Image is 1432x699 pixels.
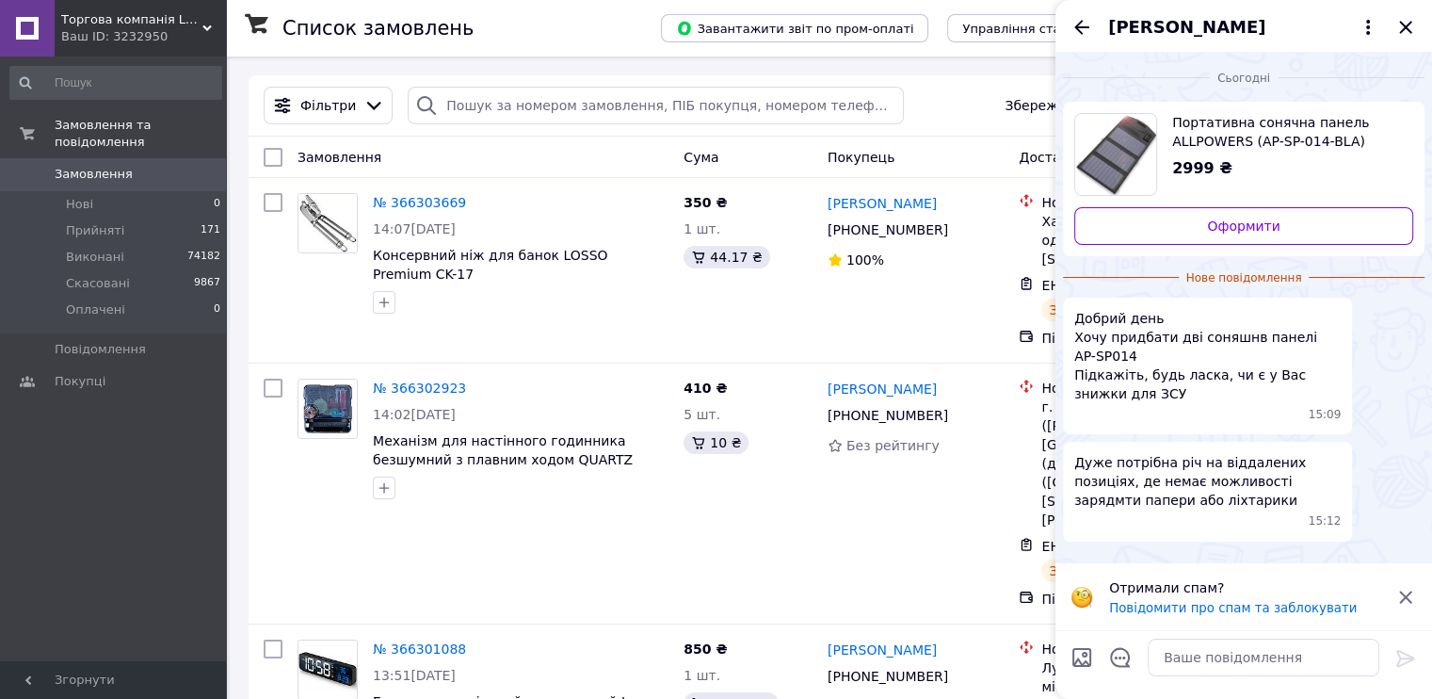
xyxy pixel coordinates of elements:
span: 0 [214,301,220,318]
span: 5 шт. [684,407,720,422]
span: 100% [846,252,884,268]
span: 1 шт. [684,221,720,236]
div: Післяплата [1041,590,1233,609]
span: Дуже потрібна річ на віддалених позиціях, де немає можливості зарядмти папери або ліхтарики [1074,453,1341,510]
div: Харьков, №123 (до 30 кг на одне місце): бульв. [STREET_ADDRESS] [1041,212,1233,268]
span: Нові [66,196,93,213]
span: Скасовані [66,275,130,292]
span: Замовлення та повідомлення [55,117,226,151]
span: 13:51[DATE] [373,668,456,683]
a: Фото товару [298,379,358,439]
img: Фото товару [298,380,357,438]
a: Фото товару [298,193,358,253]
img: 4373995243_w640_h640_portativnaya-solnechnaya-panel.jpg [1075,114,1156,195]
span: 2999 ₴ [1172,159,1232,177]
div: г. [PERSON_NAME] ([PERSON_NAME][GEOGRAPHIC_DATA].), №38 (до 30 кг): ([GEOGRAPHIC_DATA]) ул. [STRE... [1041,398,1233,529]
div: 10 ₴ [684,431,748,454]
span: Завантажити звіт по пром-оплаті [676,20,913,37]
span: 850 ₴ [684,642,727,657]
a: [PERSON_NAME] [828,194,937,213]
a: № 366303669 [373,195,466,210]
div: Нова Пошта [1041,640,1233,658]
span: Виконані [66,249,124,266]
span: 15:12 12.10.2025 [1309,513,1342,529]
input: Пошук за номером замовлення, ПІБ покупця, номером телефону, Email, номером накладної [408,87,904,124]
span: 0 [214,196,220,213]
div: Нова Пошта [1041,379,1233,398]
span: Фільтри [300,96,356,115]
div: Заплановано [1041,299,1148,321]
div: Заплановано [1041,560,1148,582]
p: Отримали спам? [1109,578,1383,597]
div: 44.17 ₴ [684,246,769,268]
a: Механізм для настінного годинника безшумний з плавним ходом QUARTZ [373,433,633,467]
div: [PHONE_NUMBER] [824,402,952,429]
span: Замовлення [55,166,133,183]
button: [PERSON_NAME] [1108,15,1379,40]
span: 9867 [194,275,220,292]
span: Добрий день Хочу придбати дві соняшнв панелі AP-SP014 Підкажіть, будь ласка, чи є у Вас знижки дл... [1074,309,1341,403]
span: ЕН: 20 4512 6908 6097 [1041,539,1199,554]
span: Без рейтингу [846,438,940,453]
div: [PHONE_NUMBER] [824,663,952,690]
span: Портативна сонячна панель ALLPOWERS (AP-SP-014-BLA) 5V15W для заряджання телефону з акумулятором ... [1172,113,1398,151]
button: Відкрити шаблони відповідей [1108,645,1133,670]
input: Пошук [9,66,222,100]
a: № 366302923 [373,381,466,396]
a: Консервний ніж для банок LOSSO Premium CK-17 [373,248,607,282]
div: [PHONE_NUMBER] [824,217,952,243]
img: :face_with_monocle: [1070,586,1093,609]
button: Завантажити звіт по пром-оплаті [661,14,928,42]
a: [PERSON_NAME] [828,380,937,398]
div: Ваш ID: 3232950 [61,28,226,45]
span: ЕН: 20 4512 6908 7094 [1041,278,1199,293]
img: Фото товару [298,194,357,252]
a: [PERSON_NAME] [828,641,937,659]
span: Сьогодні [1210,71,1278,87]
a: Переглянути товар [1074,113,1413,196]
button: Управління статусами [947,14,1121,42]
button: Назад [1070,16,1093,39]
div: Нова Пошта [1041,193,1233,212]
h1: Список замовлень [282,17,474,40]
span: Покупці [55,373,105,390]
span: Управління статусами [962,22,1106,36]
a: Оформити [1074,207,1413,245]
span: 74182 [187,249,220,266]
span: 350 ₴ [684,195,727,210]
span: 14:07[DATE] [373,221,456,236]
button: Повідомити про спам та заблокувати [1109,601,1357,615]
span: Нове повідомлення [1179,270,1310,286]
span: 410 ₴ [684,381,727,396]
span: Доставка та оплата [1019,150,1157,165]
span: 14:02[DATE] [373,407,456,422]
span: Повідомлення [55,341,146,358]
span: Оплачені [66,301,125,318]
div: Післяплата [1041,329,1233,348]
span: Збережені фільтри: [1005,96,1142,115]
span: Прийняті [66,222,124,239]
span: Торгова компанія LOSSO [61,11,202,28]
span: 1 шт. [684,668,720,683]
span: 171 [201,222,220,239]
span: [PERSON_NAME] [1108,15,1265,40]
span: Покупець [828,150,894,165]
span: Cума [684,150,718,165]
a: № 366301088 [373,642,466,657]
span: Замовлення [298,150,381,165]
button: Закрити [1394,16,1417,39]
span: 15:09 12.10.2025 [1309,407,1342,423]
div: 12.10.2025 [1063,68,1424,87]
img: Фото товару [298,641,357,699]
